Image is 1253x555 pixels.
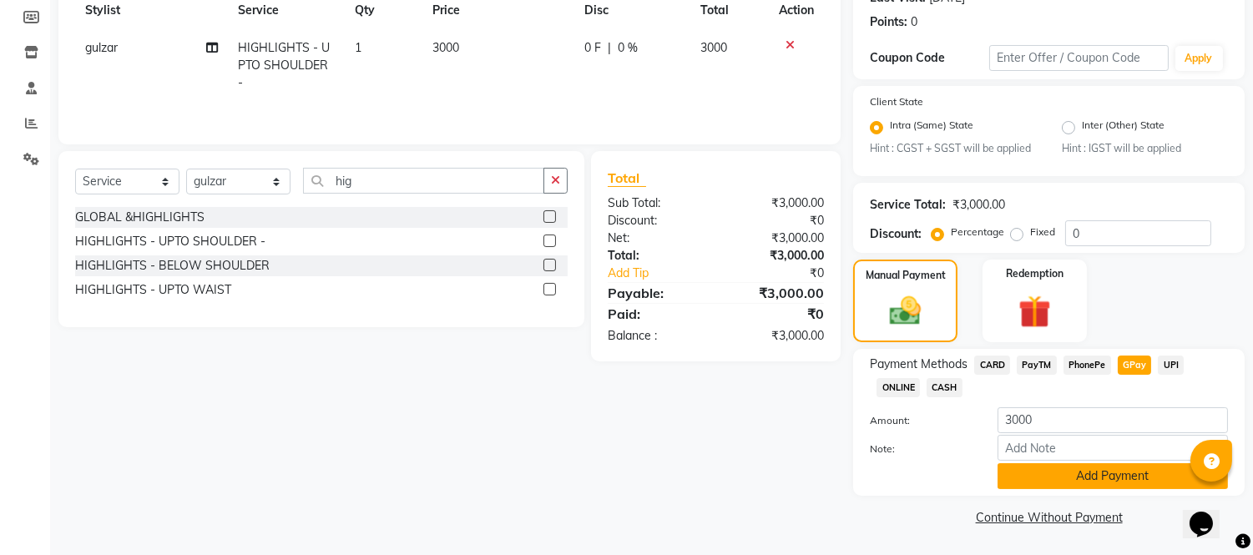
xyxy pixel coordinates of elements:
span: PhonePe [1064,356,1111,375]
div: HIGHLIGHTS - BELOW SHOULDER [75,257,270,275]
input: Amount [998,407,1228,433]
label: Fixed [1030,225,1055,240]
button: Add Payment [998,463,1228,489]
input: Search or Scan [303,168,544,194]
label: Percentage [951,225,1004,240]
span: Payment Methods [870,356,968,373]
div: Balance : [595,327,716,345]
label: Redemption [1006,266,1064,281]
span: 3000 [700,40,727,55]
img: _cash.svg [880,293,930,329]
a: Continue Without Payment [856,509,1241,527]
div: ₹0 [716,304,837,324]
span: HIGHLIGHTS - UPTO SHOULDER - [238,40,330,90]
span: Total [608,169,646,187]
div: ₹0 [716,212,837,230]
div: Net: [595,230,716,247]
button: Apply [1175,46,1223,71]
a: Add Tip [595,265,736,282]
div: ₹0 [736,265,837,282]
label: Client State [870,94,923,109]
small: Hint : IGST will be applied [1062,141,1228,156]
div: Coupon Code [870,49,989,67]
div: Points: [870,13,907,31]
div: 0 [911,13,917,31]
span: GPay [1118,356,1152,375]
div: ₹3,000.00 [716,194,837,212]
small: Hint : CGST + SGST will be applied [870,141,1036,156]
div: Payable: [595,283,716,303]
div: Discount: [870,225,922,243]
div: Discount: [595,212,716,230]
div: ₹3,000.00 [716,327,837,345]
span: CASH [927,378,962,397]
span: | [608,39,611,57]
div: Sub Total: [595,194,716,212]
div: ₹3,000.00 [716,230,837,247]
span: gulzar [85,40,118,55]
label: Amount: [857,413,985,428]
div: Total: [595,247,716,265]
label: Inter (Other) State [1082,118,1165,138]
span: 0 F [584,39,601,57]
label: Intra (Same) State [890,118,973,138]
input: Enter Offer / Coupon Code [989,45,1168,71]
span: 1 [355,40,361,55]
span: CARD [974,356,1010,375]
div: Paid: [595,304,716,324]
div: ₹3,000.00 [952,196,1005,214]
span: UPI [1158,356,1184,375]
div: Service Total: [870,196,946,214]
span: ONLINE [877,378,920,397]
iframe: chat widget [1183,488,1236,538]
div: ₹3,000.00 [716,283,837,303]
span: 0 % [618,39,638,57]
div: ₹3,000.00 [716,247,837,265]
div: GLOBAL &HIGHLIGHTS [75,209,205,226]
span: 3000 [432,40,459,55]
label: Note: [857,441,985,457]
label: Manual Payment [866,268,946,283]
div: HIGHLIGHTS - UPTO SHOULDER - [75,233,265,250]
img: _gift.svg [1008,291,1061,332]
div: HIGHLIGHTS - UPTO WAIST [75,281,231,299]
span: PayTM [1017,356,1057,375]
input: Add Note [998,435,1228,461]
